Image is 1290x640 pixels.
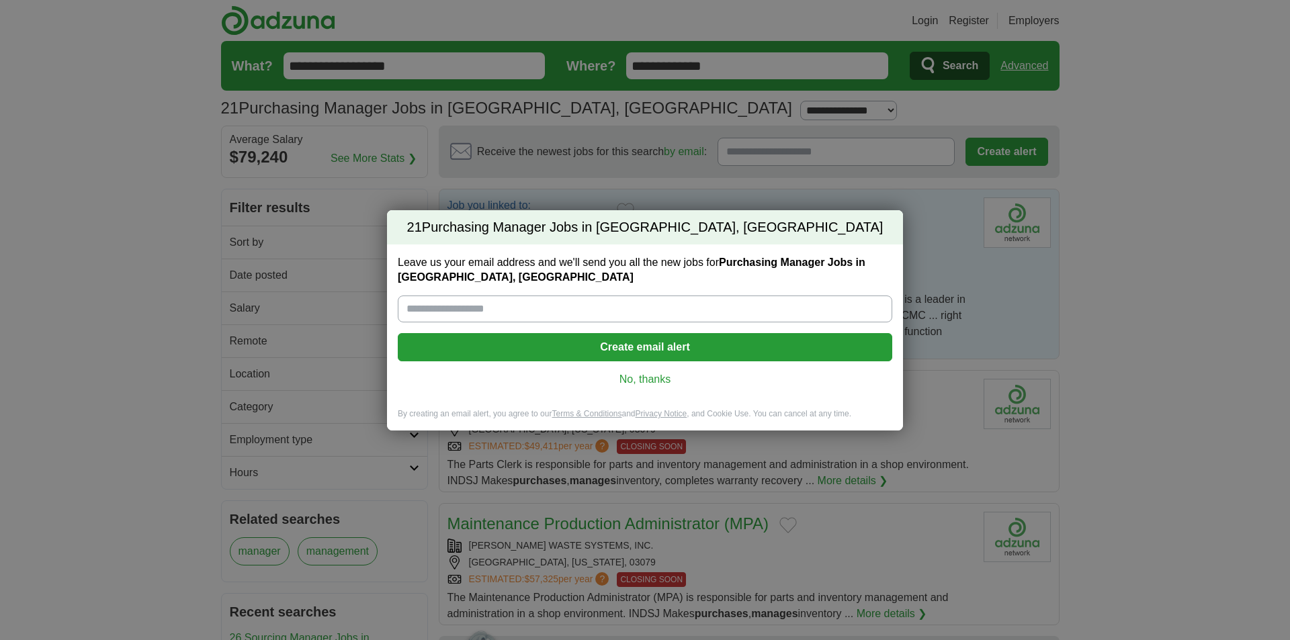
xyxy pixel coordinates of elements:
div: By creating an email alert, you agree to our and , and Cookie Use. You can cancel at any time. [387,408,903,430]
h2: Purchasing Manager Jobs in [GEOGRAPHIC_DATA], [GEOGRAPHIC_DATA] [387,210,903,245]
a: Terms & Conditions [552,409,621,418]
a: No, thanks [408,372,881,387]
a: Privacy Notice [636,409,687,418]
button: Create email alert [398,333,892,361]
label: Leave us your email address and we'll send you all the new jobs for [398,255,892,285]
span: 21 [407,218,422,237]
